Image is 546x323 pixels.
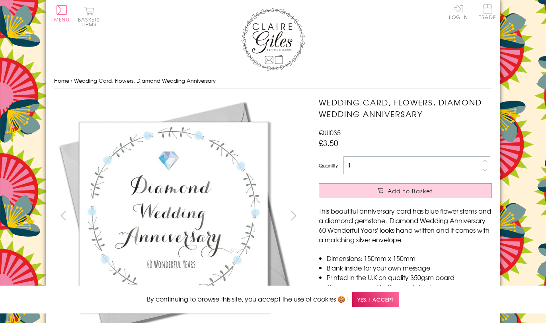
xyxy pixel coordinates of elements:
a: Trade [479,4,496,21]
p: This beautiful anniversary card has blue flower stems and a diamond gemstone. 'Diamond Wedding An... [319,206,492,244]
button: Basket0 items [78,6,100,27]
a: Log In [449,4,468,19]
span: Add to Basket [388,187,433,195]
span: Trade [479,4,496,19]
span: Wedding Card, Flowers, Diamond Wedding Anniversary [74,77,216,84]
span: 0 items [82,16,100,28]
nav: breadcrumbs [54,73,492,89]
a: Home [54,77,69,84]
li: Dimensions: 150mm x 150mm [327,253,492,263]
li: Blank inside for your own message [327,263,492,272]
li: Printed in the U.K on quality 350gsm board [327,272,492,282]
span: Yes, I accept [352,292,399,307]
label: Quantity [319,162,338,169]
button: prev [54,206,72,224]
span: Menu [54,16,70,23]
button: next [285,206,303,224]
li: Comes wrapped in Compostable bag [327,282,492,292]
span: › [71,77,72,84]
span: £3.50 [319,137,338,148]
img: Claire Giles Greetings Cards [241,8,305,71]
button: Add to Basket [319,183,492,198]
h1: Wedding Card, Flowers, Diamond Wedding Anniversary [319,97,492,120]
button: Menu [54,5,70,22]
span: QUI035 [319,128,341,137]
